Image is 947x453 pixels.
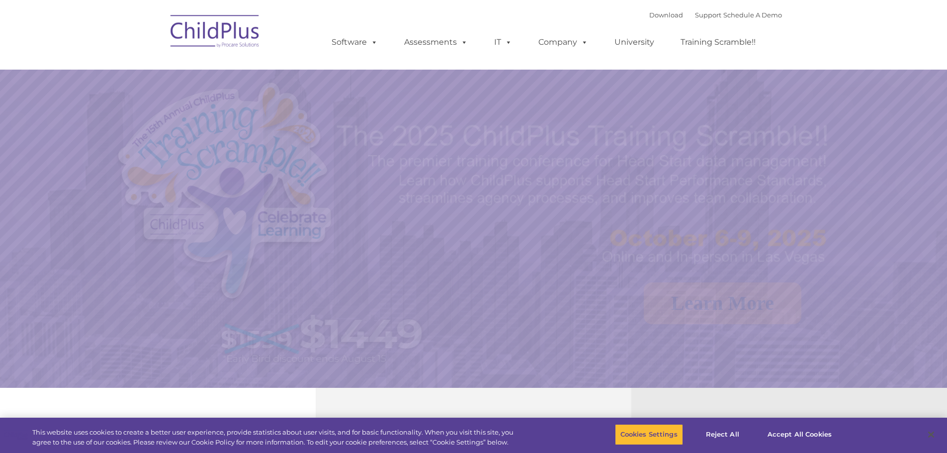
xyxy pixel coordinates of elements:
[528,32,598,52] a: Company
[649,11,683,19] a: Download
[649,11,782,19] font: |
[671,32,766,52] a: Training Scramble!!
[166,8,265,58] img: ChildPlus by Procare Solutions
[920,424,942,446] button: Close
[322,32,388,52] a: Software
[394,32,478,52] a: Assessments
[484,32,522,52] a: IT
[32,428,521,447] div: This website uses cookies to create a better user experience, provide statistics about user visit...
[723,11,782,19] a: Schedule A Demo
[644,282,801,324] a: Learn More
[762,424,837,445] button: Accept All Cookies
[138,66,169,73] span: Last name
[138,106,180,114] span: Phone number
[695,11,721,19] a: Support
[615,424,683,445] button: Cookies Settings
[604,32,664,52] a: University
[691,424,754,445] button: Reject All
